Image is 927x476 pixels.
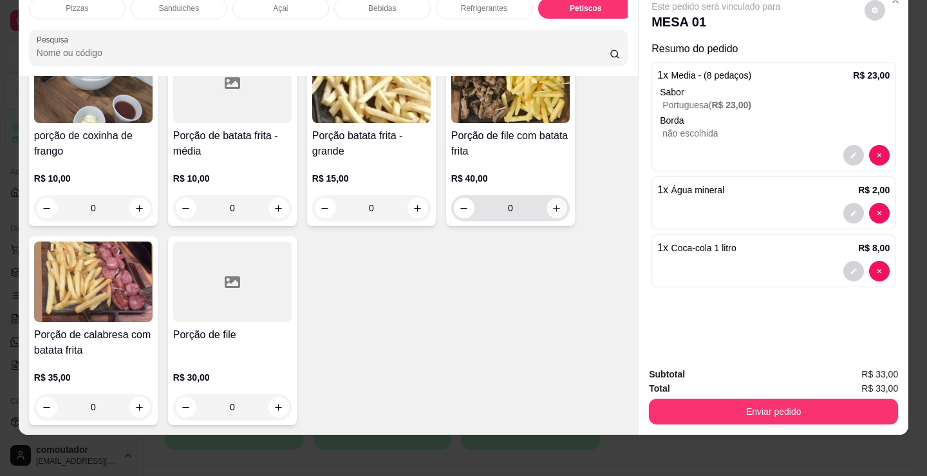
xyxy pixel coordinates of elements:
button: decrease-product-quantity [37,397,57,417]
button: decrease-product-quantity [869,145,890,166]
input: Pesquisa [37,46,610,59]
button: decrease-product-quantity [315,198,335,218]
p: Borda [660,114,890,127]
p: R$ 15,00 [312,172,431,185]
p: Resumo do pedido [651,41,895,57]
button: decrease-product-quantity [454,198,474,218]
h4: Porção de file com batata frita [451,128,570,159]
span: R$ 33,00 [861,381,898,395]
button: increase-product-quantity [547,198,567,218]
button: increase-product-quantity [407,198,428,218]
p: Bebidas [368,3,396,14]
p: Açai [273,3,288,14]
button: decrease-product-quantity [37,198,57,218]
p: Portuguesa ( [662,99,890,111]
span: R$ 33,00 [861,367,898,381]
img: product-image [34,242,153,322]
p: R$ 8,00 [858,242,890,254]
p: não escolhida [662,127,890,140]
button: increase-product-quantity [129,397,150,417]
strong: Subtotal [649,369,685,379]
span: Coca-cola 1 litro [671,243,736,253]
p: R$ 23,00 [853,69,890,82]
p: R$ 10,00 [173,172,292,185]
h4: Porção de batata frita - média [173,128,292,159]
label: Pesquisa [37,34,73,45]
p: Petiscos [570,3,601,14]
button: decrease-product-quantity [869,203,890,224]
img: product-image [312,43,431,123]
p: R$ 30,00 [173,371,292,384]
div: Sabor [660,86,890,99]
p: 1 x [657,182,724,198]
h4: porção de coxinha de frango [34,128,153,159]
strong: Total [649,383,669,394]
img: product-image [451,43,570,123]
p: 1 x [657,68,751,83]
h4: Porção de calabresa com batata frita [34,327,153,358]
p: 1 x [657,240,736,256]
button: decrease-product-quantity [843,203,864,224]
p: MESA 01 [651,13,780,31]
span: Media - (8 pedaços) [671,70,752,81]
button: Enviar pedido [649,399,898,424]
p: R$ 40,00 [451,172,570,185]
p: Pizzas [66,3,88,14]
p: Refrigerantes [461,3,507,14]
button: decrease-product-quantity [176,397,196,417]
h4: Porção de file [173,327,292,343]
h4: Porção batata frita - grande [312,128,431,159]
button: decrease-product-quantity [869,261,890,281]
button: decrease-product-quantity [176,198,196,218]
p: R$ 35,00 [34,371,153,384]
button: decrease-product-quantity [843,145,864,166]
button: increase-product-quantity [129,198,150,218]
button: increase-product-quantity [268,198,289,218]
p: R$ 2,00 [858,184,890,196]
button: increase-product-quantity [268,397,289,417]
span: R$ 23,00 ) [711,100,751,110]
p: R$ 10,00 [34,172,153,185]
span: Água mineral [671,185,725,195]
img: product-image [34,43,153,123]
button: decrease-product-quantity [843,261,864,281]
p: Sanduiches [158,3,199,14]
